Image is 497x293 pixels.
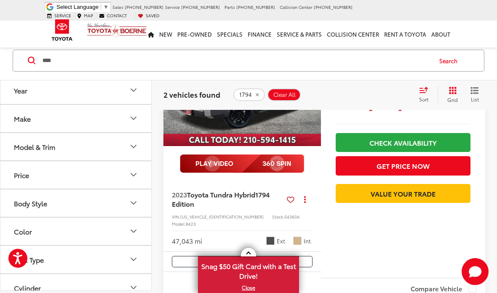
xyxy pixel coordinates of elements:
[272,213,284,220] span: Stock:
[128,170,139,180] div: Price
[0,105,152,132] button: MakeMake
[462,258,489,285] button: Toggle Chat Window
[46,16,78,44] img: Toyota
[415,86,438,103] button: Select sort value
[431,50,470,71] button: Search
[0,218,152,245] button: ColorColor
[42,51,431,71] input: Search by Make, Model, or Keyword
[128,226,139,237] div: Color
[411,285,477,293] label: Compare Vehicle
[172,189,187,199] span: 2023
[125,4,163,10] span: [PHONE_NUMBER]
[245,21,274,48] a: Finance
[165,4,180,10] span: Service
[103,4,109,10] span: ▼
[14,171,29,179] div: Price
[172,189,270,208] span: 1794 Edition
[14,284,41,292] div: Cylinder
[84,12,93,19] span: Map
[0,246,152,273] button: Fuel TypeFuel Type
[136,13,162,19] a: My Saved Vehicles
[14,115,31,123] div: Make
[0,77,152,104] button: YearYear
[438,86,464,103] button: Grid View
[277,237,287,245] span: Ext.
[0,161,152,189] button: PricePrice
[464,86,485,103] button: List View
[128,255,139,265] div: Fuel Type
[172,236,202,246] div: 47,043 mi
[462,258,489,285] svg: Start Chat
[107,12,127,19] span: Contact
[336,184,470,203] a: Value Your Trade
[163,89,220,99] span: 2 vehicles found
[128,283,139,293] div: Cylinder
[298,192,313,207] button: Actions
[447,96,458,103] span: Grid
[429,21,453,48] a: About
[14,256,44,264] div: Fuel Type
[14,227,32,235] div: Color
[128,142,139,152] div: Model & Trim
[419,96,428,103] span: Sort
[14,199,47,207] div: Body Style
[239,91,252,98] span: 1794
[214,21,245,48] a: Specials
[236,4,275,10] span: [PHONE_NUMBER]
[304,196,306,202] span: dropdown dots
[336,133,470,152] a: Check Availability
[266,237,275,245] span: Magnetic Gray Metallic
[187,189,255,199] span: Toyota Tundra Hybrid
[180,154,304,173] img: full motion video
[14,86,27,94] div: Year
[324,21,382,48] a: Collision Center
[172,190,283,209] a: 2023Toyota Tundra Hybrid1794 Edition
[293,237,302,245] span: Saddle Tan
[175,21,214,48] a: Pre-Owned
[157,21,175,48] a: New
[128,198,139,208] div: Body Style
[314,4,353,10] span: [PHONE_NUMBER]
[382,21,429,48] a: Rent a Toyota
[54,12,71,19] span: Service
[14,143,55,151] div: Model & Trim
[199,257,298,283] span: Snag $50 Gift Card with a Test Drive!
[233,88,265,101] button: remove 1794
[97,13,129,19] a: Contact
[273,91,296,98] span: Clear All
[336,156,470,175] button: Get Price Now
[87,23,147,37] img: Vic Vaughan Toyota of Boerne
[280,4,313,10] span: Collision Center
[146,12,160,19] span: Saved
[56,4,109,10] a: Select Language​
[180,213,264,220] span: [US_VEHICLE_IDENTIFICATION_NUMBER]
[145,21,157,48] a: Home
[45,13,73,19] a: Service
[128,85,139,96] div: Year
[274,21,324,48] a: Service & Parts: Opens in a new tab
[172,221,186,227] span: Model:
[172,256,313,267] button: Comments
[186,221,196,227] span: 8423
[181,4,220,10] span: [PHONE_NUMBER]
[224,4,235,10] span: Parts
[0,189,152,217] button: Body StyleBody Style
[470,96,479,103] span: List
[284,213,300,220] span: 54360A
[304,237,313,245] span: Int.
[112,4,123,10] span: Sales
[56,4,99,10] span: Select Language
[0,133,152,160] button: Model & TrimModel & Trim
[75,13,95,19] a: Map
[267,88,301,101] button: Clear All
[128,114,139,124] div: Make
[172,213,180,220] span: VIN:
